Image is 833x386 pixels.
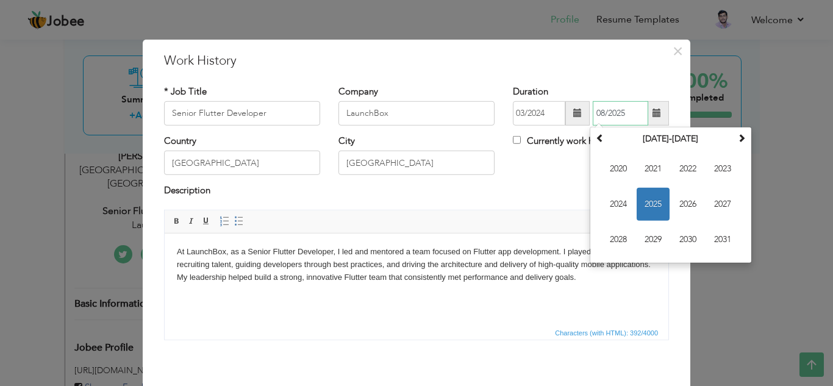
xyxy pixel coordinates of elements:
label: * Job Title [164,85,207,98]
label: Country [164,135,196,148]
span: 2024 [602,188,635,221]
span: Characters (with HTML): 392/4000 [552,327,660,338]
a: Insert/Remove Bulleted List [232,215,246,228]
input: From [513,101,565,126]
label: Description [164,184,210,197]
a: Italic [185,215,198,228]
span: 2027 [706,188,739,221]
span: 2020 [602,152,635,185]
span: 2028 [602,223,635,256]
th: Select Decade [607,130,734,148]
span: 2021 [637,152,670,185]
h3: Work History [164,51,669,70]
input: Currently work here [513,136,521,144]
label: City [338,135,355,148]
div: Statistics [552,327,662,338]
a: Underline [199,215,213,228]
a: Insert/Remove Numbered List [218,215,231,228]
span: 2026 [671,188,704,221]
span: 2023 [706,152,739,185]
iframe: Rich Text Editor, workEditor [165,234,668,325]
label: Company [338,85,378,98]
span: 2031 [706,223,739,256]
span: Previous Decade [596,134,604,142]
label: Currently work here [513,135,606,148]
a: Bold [170,215,184,228]
span: 2029 [637,223,670,256]
label: Duration [513,85,548,98]
span: 2022 [671,152,704,185]
span: × [673,40,683,62]
span: Next Decade [737,134,746,142]
span: 2025 [637,188,670,221]
span: 2030 [671,223,704,256]
button: Close [668,41,687,60]
input: Present [593,101,648,126]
